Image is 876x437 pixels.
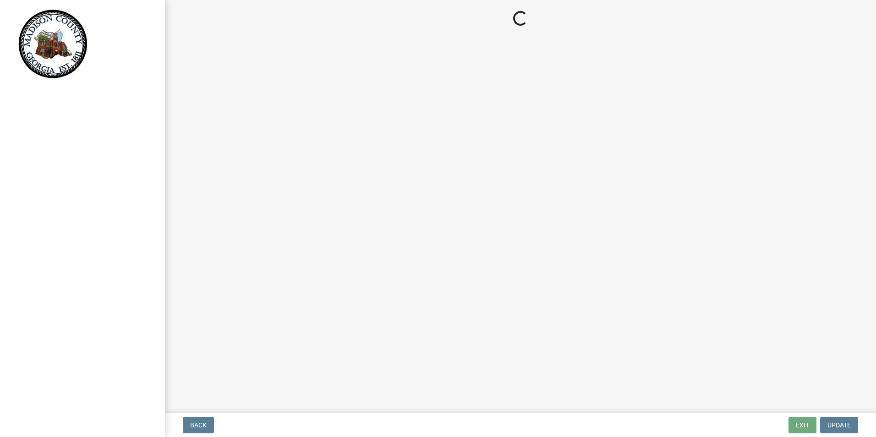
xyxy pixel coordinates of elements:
img: Madison County, Georgia [18,10,88,78]
button: Back [183,417,214,433]
button: Update [820,417,858,433]
span: Update [827,421,851,429]
button: Exit [788,417,816,433]
span: Back [190,421,207,429]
